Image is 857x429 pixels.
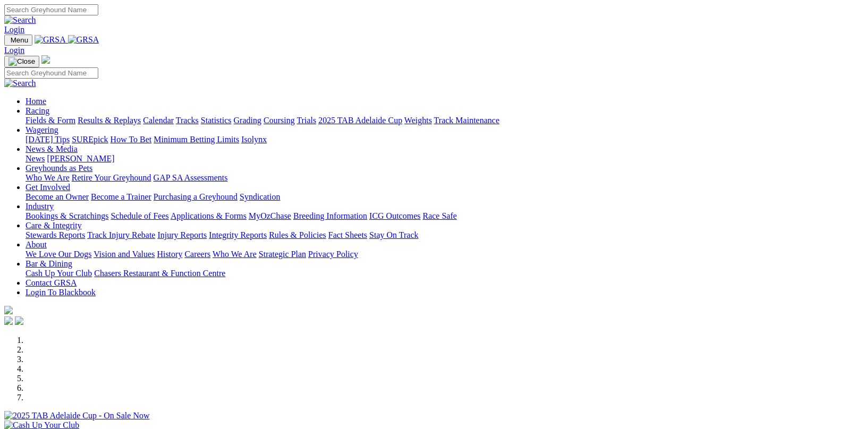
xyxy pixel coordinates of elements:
a: [PERSON_NAME] [47,154,114,163]
img: GRSA [35,35,66,45]
img: GRSA [68,35,99,45]
a: Careers [184,250,210,259]
a: Weights [404,116,432,125]
a: Trials [296,116,316,125]
a: Injury Reports [157,230,207,239]
button: Toggle navigation [4,56,39,67]
a: Chasers Restaurant & Function Centre [94,269,225,278]
a: Statistics [201,116,232,125]
div: Bar & Dining [26,269,853,278]
a: About [26,240,47,249]
a: Industry [26,202,54,211]
a: Bar & Dining [26,259,72,268]
a: [DATE] Tips [26,135,70,144]
a: Schedule of Fees [111,211,168,220]
input: Search [4,4,98,15]
a: News & Media [26,144,78,153]
a: Tracks [176,116,199,125]
img: Search [4,79,36,88]
a: Integrity Reports [209,230,267,239]
a: News [26,154,45,163]
a: Syndication [240,192,280,201]
img: twitter.svg [15,316,23,325]
img: logo-grsa-white.png [4,306,13,314]
div: Greyhounds as Pets [26,173,853,183]
a: Wagering [26,125,58,134]
a: Privacy Policy [308,250,358,259]
div: Racing [26,116,853,125]
a: Track Injury Rebate [87,230,155,239]
a: Coursing [264,116,295,125]
a: Isolynx [241,135,267,144]
a: Racing [26,106,49,115]
a: Become an Owner [26,192,89,201]
a: Purchasing a Greyhound [154,192,237,201]
a: Minimum Betting Limits [154,135,239,144]
a: Fields & Form [26,116,75,125]
img: Close [9,57,35,66]
a: Track Maintenance [434,116,499,125]
a: Race Safe [422,211,456,220]
div: Care & Integrity [26,230,853,240]
input: Search [4,67,98,79]
a: Calendar [143,116,174,125]
a: Vision and Values [94,250,155,259]
a: 2025 TAB Adelaide Cup [318,116,402,125]
a: Become a Trainer [91,192,151,201]
a: Home [26,97,46,106]
a: Who We Are [26,173,70,182]
a: Breeding Information [293,211,367,220]
a: Stay On Track [369,230,418,239]
a: Login To Blackbook [26,288,96,297]
a: Grading [234,116,261,125]
div: Get Involved [26,192,853,202]
div: News & Media [26,154,853,164]
a: MyOzChase [249,211,291,220]
a: Login [4,46,24,55]
div: Wagering [26,135,853,144]
a: Results & Replays [78,116,141,125]
a: Login [4,25,24,34]
a: SUREpick [72,135,108,144]
a: Greyhounds as Pets [26,164,92,173]
a: ICG Outcomes [369,211,420,220]
img: 2025 TAB Adelaide Cup - On Sale Now [4,411,150,421]
a: Care & Integrity [26,221,82,230]
a: Rules & Policies [269,230,326,239]
a: Bookings & Scratchings [26,211,108,220]
a: Strategic Plan [259,250,306,259]
a: Applications & Forms [171,211,247,220]
a: How To Bet [111,135,152,144]
a: History [157,250,182,259]
a: Stewards Reports [26,230,85,239]
img: Search [4,15,36,25]
img: facebook.svg [4,316,13,325]
img: logo-grsa-white.png [41,55,50,64]
span: Menu [11,36,28,44]
a: Retire Your Greyhound [72,173,151,182]
div: Industry [26,211,853,221]
a: Cash Up Your Club [26,269,92,278]
a: We Love Our Dogs [26,250,91,259]
div: About [26,250,853,259]
a: Fact Sheets [328,230,367,239]
a: GAP SA Assessments [154,173,228,182]
a: Who We Are [213,250,257,259]
button: Toggle navigation [4,35,32,46]
a: Get Involved [26,183,70,192]
a: Contact GRSA [26,278,77,287]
